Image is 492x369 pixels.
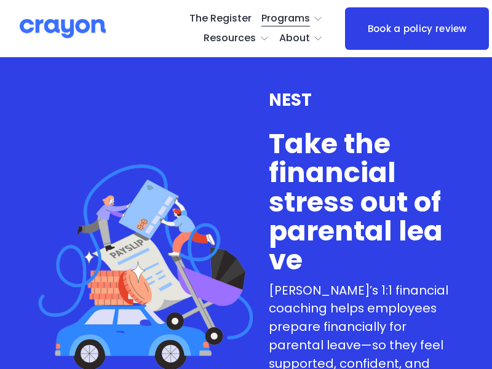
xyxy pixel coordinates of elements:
[269,90,453,109] h3: NEST
[261,9,323,29] a: folder dropdown
[279,30,310,47] span: About
[204,30,256,47] span: Resources
[20,18,106,39] img: Crayon
[279,29,323,49] a: folder dropdown
[189,9,252,29] a: The Register
[269,129,453,275] h1: Take the financial stress out of parental leave
[345,7,489,50] a: Book a policy review
[261,10,310,28] span: Programs
[204,29,269,49] a: folder dropdown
